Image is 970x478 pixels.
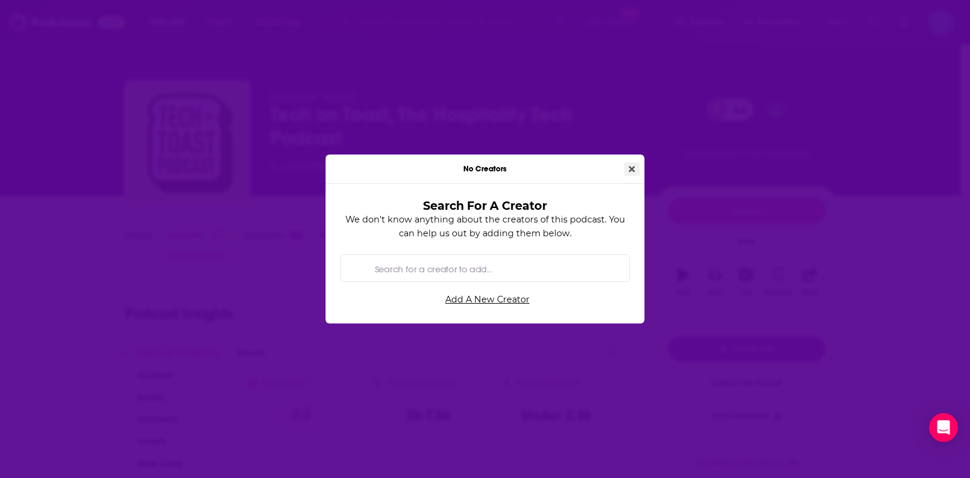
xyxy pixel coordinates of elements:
h3: Search For A Creator [359,198,611,213]
button: Close [624,162,640,176]
div: Search by entity type [340,254,630,282]
div: No Creators [326,155,644,184]
input: Search for a creator to add... [370,255,620,282]
div: Open Intercom Messenger [929,413,958,442]
p: We don't know anything about the creators of this podcast. You can help us out by adding them below. [340,213,630,240]
a: Add A New Creator [345,289,630,309]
